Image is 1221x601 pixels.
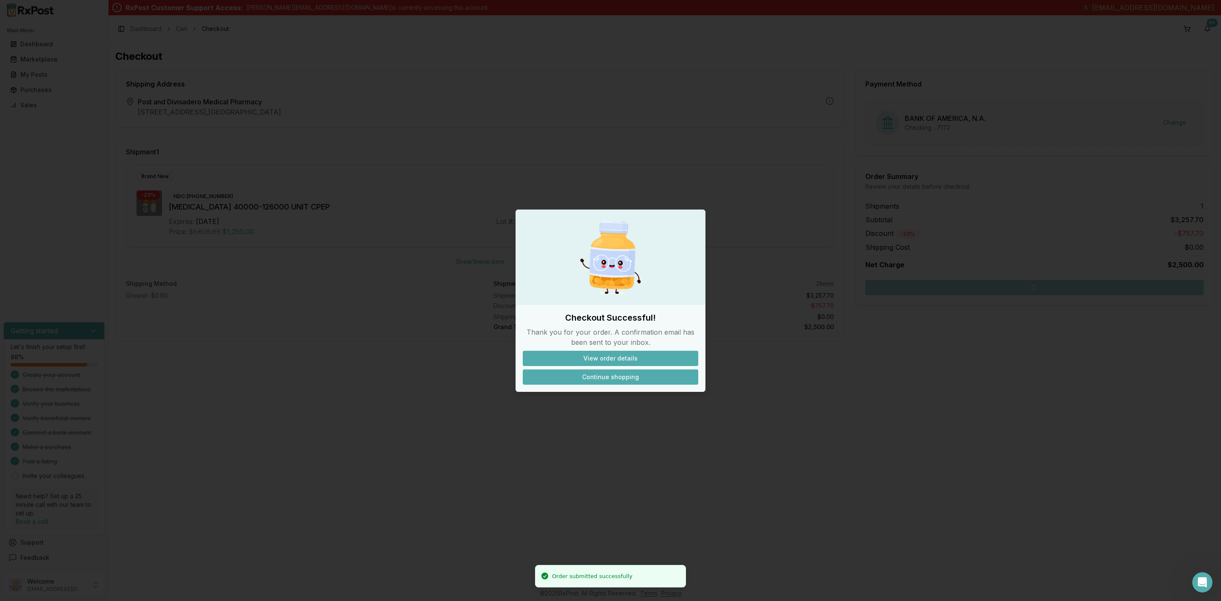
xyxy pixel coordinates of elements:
[523,327,698,347] p: Thank you for your order. A confirmation email has been sent to your inbox.
[1192,572,1213,593] iframe: Intercom live chat
[523,369,698,385] button: Continue shopping
[523,351,698,366] button: View order details
[570,217,651,298] img: Happy Pill Bottle
[523,312,698,324] h2: Checkout Successful!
